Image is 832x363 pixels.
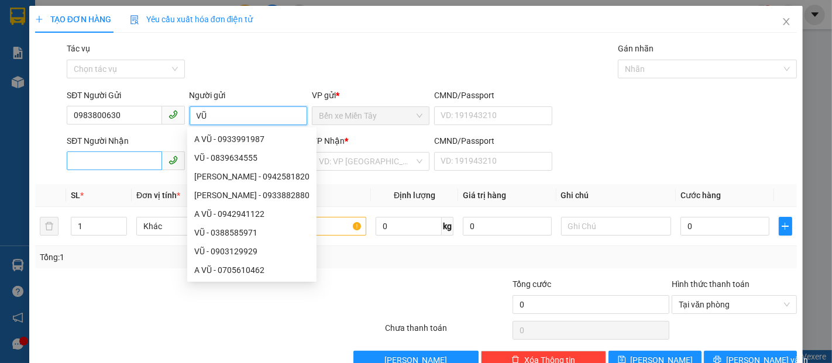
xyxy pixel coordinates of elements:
label: Hình thức thanh toán [672,279,750,289]
img: icon [130,15,139,25]
div: SĐT Người Gửi [67,89,184,102]
div: A VŨ - 0705610462 [194,264,310,276]
span: phone [169,155,178,165]
span: VP Nhận [312,136,345,146]
span: phone [169,110,178,119]
div: VŨ - 0903129929 [187,242,317,261]
span: TẠO ĐƠN HÀNG [35,15,111,24]
th: Ghi chú [556,184,676,207]
span: Đơn vị tính [136,191,180,200]
div: Chưa thanh toán [384,321,512,342]
span: Giá trị hàng [463,191,506,200]
span: Bến xe Miền Tây [319,107,422,125]
span: kg [442,217,453,236]
span: Yêu cầu xuất hóa đơn điện tử [130,15,253,24]
span: SL [71,191,80,200]
button: delete [40,217,59,236]
div: [PERSON_NAME] - 0933882880 [194,189,310,202]
label: Tác vụ [67,44,90,53]
div: A VŨ - 0942941122 [187,205,317,223]
div: VP gửi [312,89,429,102]
div: Người gửi [190,89,307,102]
div: VŨ LÂM - 0933882880 [187,186,317,205]
div: CMND/Passport [434,134,552,147]
span: Khác [143,217,240,235]
div: VŨ - 0388585971 [187,223,317,242]
div: A VŨ - 0933991987 [194,133,310,146]
div: VŨ - 0839634555 [194,151,310,164]
div: A VŨ - 0705610462 [187,261,317,279]
div: Tổng: 1 [40,251,322,264]
span: Tổng cước [513,279,551,289]
span: close [782,17,791,26]
div: SĐT Người Nhận [67,134,184,147]
div: [PERSON_NAME] - 0942581820 [194,170,310,183]
button: plus [779,217,793,236]
button: Close [770,6,803,39]
div: VŨ - 0388585971 [194,226,310,239]
span: plus [35,15,43,23]
span: Cước hàng [680,191,721,200]
span: plus [779,222,792,231]
div: A VŨ - 0942941122 [194,208,310,220]
input: Ghi Chú [561,217,672,236]
div: CMND/Passport [434,89,552,102]
div: VŨ - 0839634555 [187,148,317,167]
label: Gán nhãn [618,44,654,53]
span: Tại văn phòng [679,296,790,313]
span: Định lượng [394,191,435,200]
div: VŨ - 0903129929 [194,245,310,258]
div: A VŨ - 0933991987 [187,130,317,148]
div: ANH VŨ - 0942581820 [187,167,317,186]
input: 0 [463,217,551,236]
